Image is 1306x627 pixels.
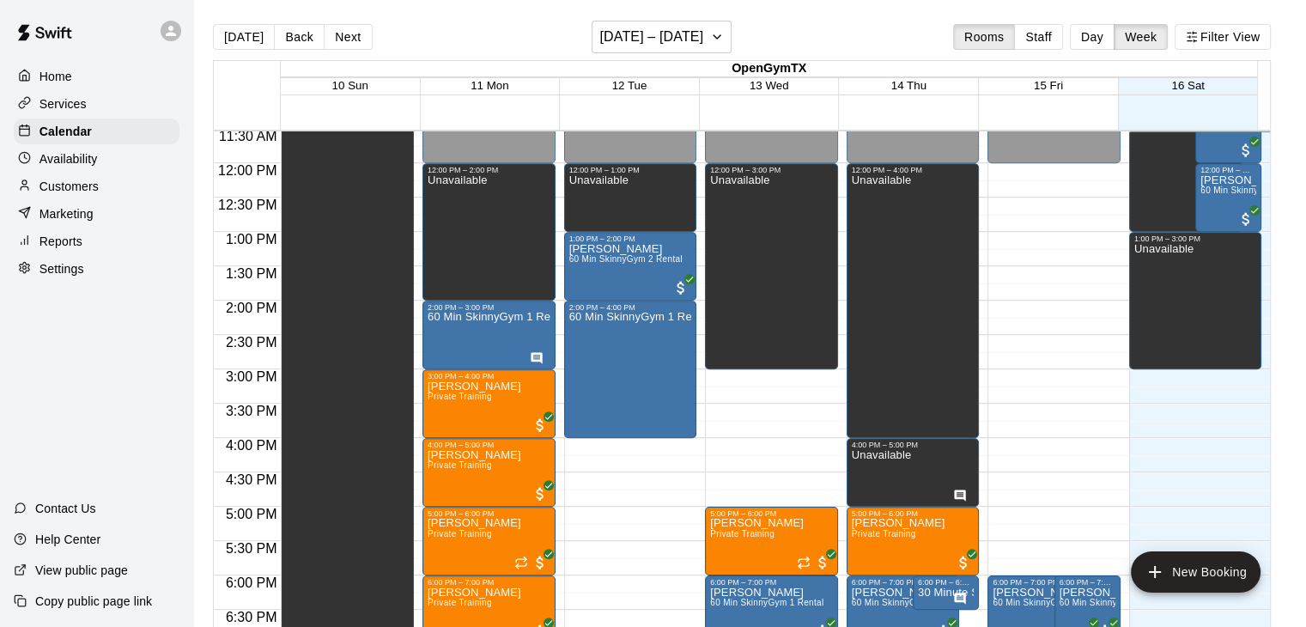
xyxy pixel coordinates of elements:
span: 2:00 PM [222,301,282,315]
button: 10 Sun [332,79,368,92]
div: 12:00 PM – 4:00 PM: Unavailable [847,163,980,438]
button: 16 Sat [1171,79,1205,92]
div: 6:00 PM – 6:30 PM: 30 Minute SkinnyGym 2 Rental [913,575,979,610]
div: 12:00 PM – 1:00 PM: Ebony Ijeh [1195,163,1261,232]
span: All customers have paid [532,417,549,434]
div: 6:00 PM – 7:00 PM [710,578,833,587]
span: 5:30 PM [222,541,282,556]
a: Settings [14,256,179,282]
div: 1:00 PM – 3:00 PM [1134,234,1257,243]
button: 13 Wed [750,79,789,92]
a: Reports [14,228,179,254]
button: Day [1070,24,1115,50]
span: 2:30 PM [222,335,282,350]
span: Private Training [428,460,492,470]
div: 1:00 PM – 3:00 PM: Unavailable [1129,232,1262,369]
div: 11:00 AM – 1:00 PM: Unavailable [1129,94,1242,232]
span: Private Training [428,598,492,607]
span: Private Training [710,529,774,539]
span: 6:30 PM [222,610,282,624]
div: 1:00 PM – 2:00 PM: David Tairu [564,232,697,301]
span: All customers have paid [1237,210,1254,228]
svg: Has notes [530,351,544,365]
div: 12:00 PM – 3:00 PM: Unavailable [705,163,838,369]
div: 4:00 PM – 5:00 PM: Unavailable [847,438,980,507]
span: 15 Fri [1034,79,1063,92]
button: Rooms [953,24,1015,50]
span: All customers have paid [814,554,831,571]
div: Customers [14,173,179,199]
span: 11:30 AM [215,129,282,143]
span: 4:00 PM [222,438,282,453]
button: Filter View [1175,24,1271,50]
p: Reports [39,233,82,250]
span: 1:00 PM [222,232,282,247]
button: [DATE] – [DATE] [592,21,732,53]
div: 12:00 PM – 2:00 PM [428,166,550,174]
div: 2:00 PM – 3:00 PM [428,303,550,312]
button: Next [324,24,372,50]
div: 5:00 PM – 6:00 PM: Private Training [847,507,980,575]
p: Calendar [39,123,92,140]
div: 12:00 PM – 1:00 PM: Unavailable [564,163,697,232]
p: Customers [39,178,99,195]
a: Marketing [14,201,179,227]
button: 12 Tue [612,79,647,92]
div: 2:00 PM – 4:00 PM [569,303,692,312]
div: 5:00 PM – 6:00 PM: Private Training [705,507,838,575]
a: Availability [14,146,179,172]
a: Calendar [14,119,179,144]
span: 6:00 PM [222,575,282,590]
button: add [1131,551,1260,593]
span: 1:30 PM [222,266,282,281]
div: 12:00 PM – 1:00 PM [569,166,692,174]
div: 6:00 PM – 7:00 PM [852,578,954,587]
span: 60 Min SkinnyGym 2 Rental [1060,598,1173,607]
p: Marketing [39,205,94,222]
button: [DATE] [213,24,275,50]
button: Back [274,24,325,50]
p: View public page [35,562,128,579]
span: All customers have paid [672,279,689,296]
a: Services [14,91,179,117]
span: 14 Thu [891,79,926,92]
p: Contact Us [35,500,96,517]
div: 4:00 PM – 5:00 PM: Private Training [422,438,556,507]
span: 4:30 PM [222,472,282,487]
div: OpenGymTX [281,61,1258,77]
div: 6:00 PM – 6:30 PM [918,578,974,587]
div: 6:00 PM – 7:00 PM [428,578,550,587]
span: All customers have paid [1237,142,1254,159]
span: All customers have paid [532,485,549,502]
svg: Has notes [953,489,967,502]
div: 5:00 PM – 6:00 PM [852,509,975,518]
span: Private Training [852,529,916,539]
a: Home [14,64,179,89]
svg: Has notes [953,592,967,606]
div: 4:00 PM – 5:00 PM [428,441,550,449]
span: Recurring event [797,556,811,569]
p: Availability [39,150,98,167]
span: 60 Min SkinnyGym 1 Rental [710,598,823,607]
p: Help Center [35,531,100,548]
p: Home [39,68,72,85]
div: 4:00 PM – 5:00 PM [852,441,975,449]
span: Private Training [428,392,492,401]
p: Copy public page link [35,593,152,610]
div: 2:00 PM – 3:00 PM: 60 Min SkinnyGym 1 Rental [422,301,556,369]
div: 3:00 PM – 4:00 PM [428,372,550,380]
button: 11 Mon [471,79,508,92]
div: 12:00 PM – 2:00 PM: Unavailable [422,163,556,301]
button: Week [1114,24,1168,50]
button: Staff [1014,24,1063,50]
div: 5:00 PM – 6:00 PM: Private Training [422,507,556,575]
span: All customers have paid [532,554,549,571]
div: 2:00 PM – 4:00 PM: 60 Min SkinnyGym 1 Rental [564,301,697,438]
